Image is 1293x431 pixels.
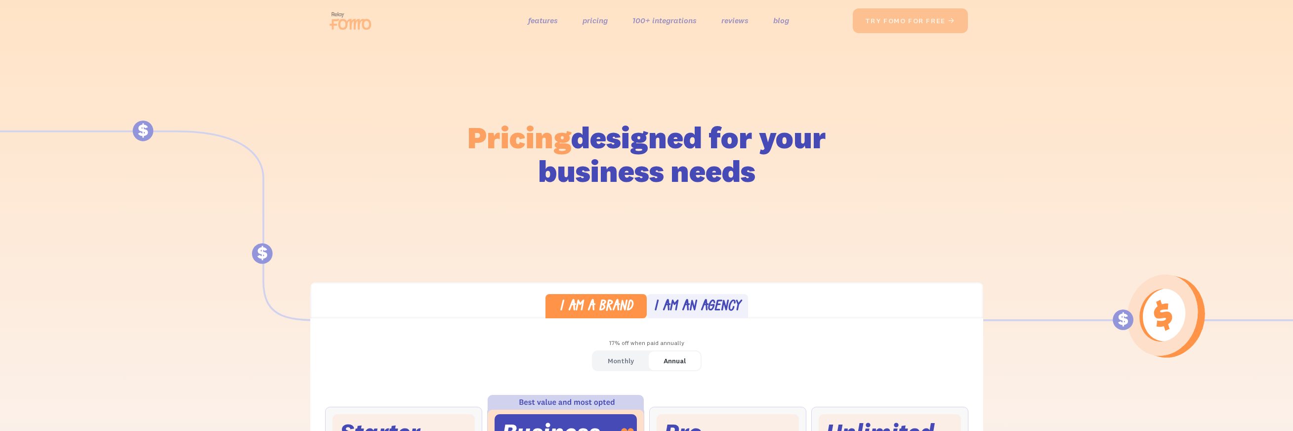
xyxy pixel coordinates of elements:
[948,16,956,25] span: 
[608,354,634,368] div: Monthly
[467,121,827,188] h1: designed for your business needs
[664,354,686,368] div: Annual
[559,300,633,314] div: I am a brand
[773,13,789,28] a: blog
[583,13,608,28] a: pricing
[853,8,968,33] a: try fomo for free
[632,13,697,28] a: 100+ integrations
[310,336,983,350] div: 17% off when paid annually
[654,300,741,314] div: I am an agency
[721,13,749,28] a: reviews
[528,13,558,28] a: features
[467,118,571,156] span: Pricing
